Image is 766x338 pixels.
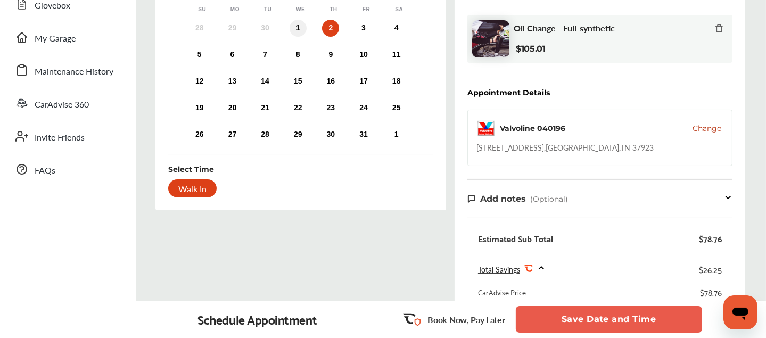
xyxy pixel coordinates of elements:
[500,123,565,134] div: Valvoline 040196
[183,18,413,145] div: month 2025-10
[699,233,722,244] div: $78.76
[35,131,85,145] span: Invite Friends
[516,44,546,54] b: $105.01
[322,126,339,143] div: Choose Thursday, October 30th, 2025
[355,73,372,90] div: Choose Friday, October 17th, 2025
[290,73,307,90] div: Choose Wednesday, October 15th, 2025
[191,73,208,90] div: Choose Sunday, October 12th, 2025
[322,73,339,90] div: Choose Thursday, October 16th, 2025
[10,89,125,117] a: CarAdvise 360
[478,233,553,244] div: Estimated Sub Total
[290,20,307,37] div: Choose Wednesday, October 1st, 2025
[290,126,307,143] div: Choose Wednesday, October 29th, 2025
[355,20,372,37] div: Choose Friday, October 3rd, 2025
[355,100,372,117] div: Choose Friday, October 24th, 2025
[388,100,405,117] div: Choose Saturday, October 25th, 2025
[197,6,208,13] div: Su
[723,295,757,329] iframe: Button to launch messaging window
[388,126,405,143] div: Choose Saturday, November 1st, 2025
[10,155,125,183] a: FAQs
[514,23,615,33] span: Oil Change - Full-synthetic
[388,73,405,90] div: Choose Saturday, October 18th, 2025
[191,46,208,63] div: Choose Sunday, October 5th, 2025
[295,6,306,13] div: We
[394,6,405,13] div: Sa
[478,264,520,275] span: Total Savings
[35,32,76,46] span: My Garage
[191,100,208,117] div: Choose Sunday, October 19th, 2025
[257,20,274,37] div: Not available Tuesday, September 30th, 2025
[10,23,125,51] a: My Garage
[257,73,274,90] div: Choose Tuesday, October 14th, 2025
[355,46,372,63] div: Choose Friday, October 10th, 2025
[262,6,273,13] div: Tu
[224,73,241,90] div: Choose Monday, October 13th, 2025
[35,98,89,112] span: CarAdvise 360
[35,164,55,178] span: FAQs
[388,20,405,37] div: Choose Saturday, October 4th, 2025
[476,142,654,153] div: [STREET_ADDRESS] , [GEOGRAPHIC_DATA] , TN 37923
[10,122,125,150] a: Invite Friends
[699,262,722,276] div: $26.25
[388,46,405,63] div: Choose Saturday, October 11th, 2025
[257,46,274,63] div: Choose Tuesday, October 7th, 2025
[322,46,339,63] div: Choose Thursday, October 9th, 2025
[290,46,307,63] div: Choose Wednesday, October 8th, 2025
[428,314,505,326] p: Book Now, Pay Later
[224,100,241,117] div: Choose Monday, October 20th, 2025
[290,100,307,117] div: Choose Wednesday, October 22nd, 2025
[35,65,113,79] span: Maintenance History
[10,56,125,84] a: Maintenance History
[355,126,372,143] div: Choose Friday, October 31st, 2025
[191,20,208,37] div: Not available Sunday, September 28th, 2025
[229,6,240,13] div: Mo
[478,287,526,298] div: CarAdvise Price
[328,6,339,13] div: Th
[322,100,339,117] div: Choose Thursday, October 23rd, 2025
[516,306,702,333] button: Save Date and Time
[168,164,214,175] div: Select Time
[191,126,208,143] div: Choose Sunday, October 26th, 2025
[467,88,550,97] div: Appointment Details
[472,20,509,57] img: oil-change-thumb.jpg
[476,119,496,138] img: logo-valvoline.png
[224,46,241,63] div: Choose Monday, October 6th, 2025
[693,123,721,134] button: Change
[224,20,241,37] div: Not available Monday, September 29th, 2025
[257,126,274,143] div: Choose Tuesday, October 28th, 2025
[322,20,339,37] div: Choose Thursday, October 2nd, 2025
[257,100,274,117] div: Choose Tuesday, October 21st, 2025
[530,194,568,204] span: (Optional)
[700,287,722,298] div: $78.76
[480,194,526,204] span: Add notes
[224,126,241,143] div: Choose Monday, October 27th, 2025
[361,6,372,13] div: Fr
[197,312,317,327] div: Schedule Appointment
[467,194,476,203] img: note-icon.db9493fa.svg
[168,179,217,197] div: Walk In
